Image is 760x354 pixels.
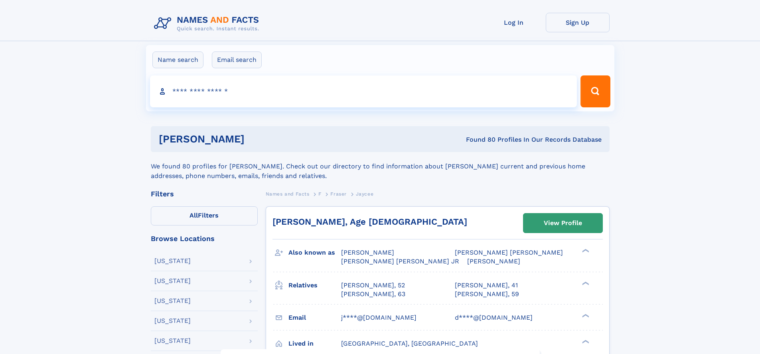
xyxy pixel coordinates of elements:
a: F [318,189,322,199]
span: F [318,191,322,197]
div: ❯ [580,248,590,253]
div: Browse Locations [151,235,258,242]
a: [PERSON_NAME], 63 [341,290,405,299]
div: ❯ [580,281,590,286]
label: Name search [152,51,203,68]
div: ❯ [580,313,590,318]
a: View Profile [523,214,602,233]
a: Log In [482,13,546,32]
div: Filters [151,190,258,198]
span: Fraser [330,191,347,197]
div: ❯ [580,339,590,344]
input: search input [150,75,577,107]
h1: [PERSON_NAME] [159,134,355,144]
h3: Also known as [288,246,341,259]
div: [US_STATE] [154,258,191,264]
span: [PERSON_NAME] [467,257,520,265]
label: Email search [212,51,262,68]
h3: Lived in [288,337,341,350]
span: [PERSON_NAME] [PERSON_NAME] JR [341,257,459,265]
div: [US_STATE] [154,338,191,344]
span: [PERSON_NAME] [PERSON_NAME] [455,249,563,256]
a: Names and Facts [266,189,310,199]
div: [US_STATE] [154,298,191,304]
a: Sign Up [546,13,610,32]
div: View Profile [544,214,582,232]
a: [PERSON_NAME], 52 [341,281,405,290]
div: [US_STATE] [154,278,191,284]
div: Found 80 Profiles In Our Records Database [355,135,602,144]
img: Logo Names and Facts [151,13,266,34]
h3: Relatives [288,279,341,292]
span: All [190,212,198,219]
a: [PERSON_NAME], 59 [455,290,519,299]
span: [PERSON_NAME] [341,249,394,256]
label: Filters [151,206,258,225]
span: Jaycee [356,191,374,197]
button: Search Button [580,75,610,107]
span: [GEOGRAPHIC_DATA], [GEOGRAPHIC_DATA] [341,340,478,347]
a: [PERSON_NAME], 41 [455,281,518,290]
a: [PERSON_NAME], Age [DEMOGRAPHIC_DATA] [272,217,467,227]
div: [US_STATE] [154,318,191,324]
h3: Email [288,311,341,324]
div: We found 80 profiles for [PERSON_NAME]. Check out our directory to find information about [PERSON... [151,152,610,181]
a: Fraser [330,189,347,199]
